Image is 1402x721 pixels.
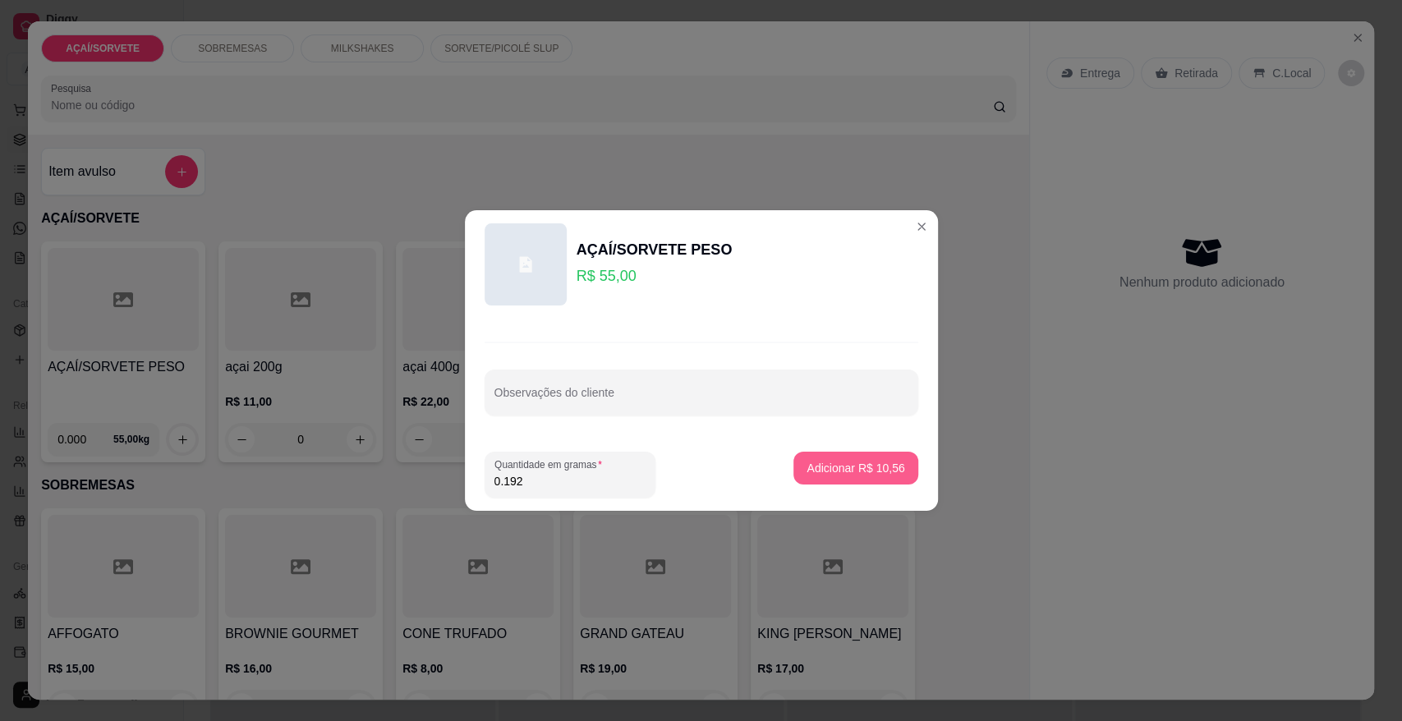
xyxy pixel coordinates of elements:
[577,238,733,261] div: AÇAÍ/SORVETE PESO
[908,214,935,240] button: Close
[807,460,904,476] p: Adicionar R$ 10,56
[494,457,608,471] label: Quantidade em gramas
[793,452,917,484] button: Adicionar R$ 10,56
[577,264,733,287] p: R$ 55,00
[494,391,908,407] input: Observações do cliente
[494,473,646,489] input: Quantidade em gramas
